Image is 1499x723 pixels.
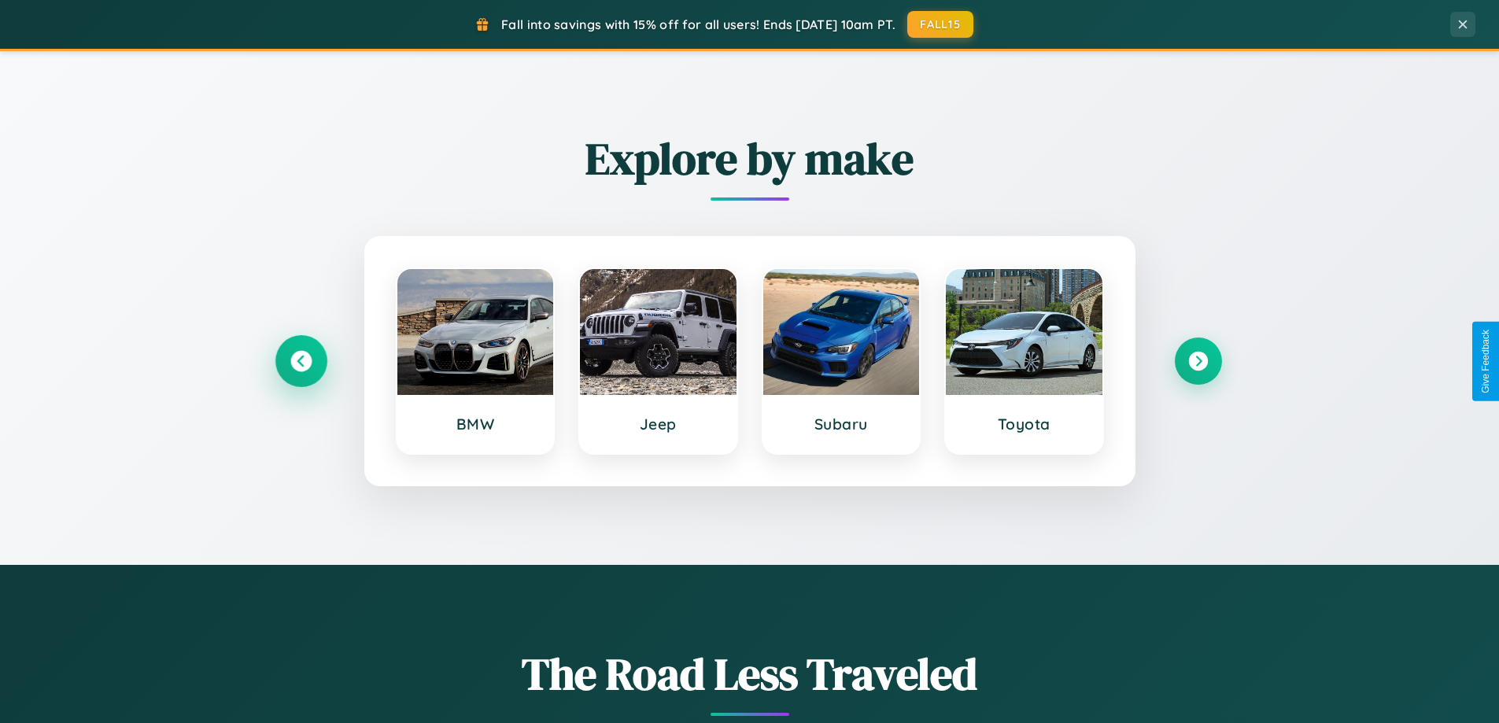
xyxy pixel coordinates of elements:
[413,415,538,433] h3: BMW
[501,17,895,32] span: Fall into savings with 15% off for all users! Ends [DATE] 10am PT.
[779,415,904,433] h3: Subaru
[1480,330,1491,393] div: Give Feedback
[962,415,1087,433] h3: Toyota
[278,644,1222,704] h1: The Road Less Traveled
[278,128,1222,189] h2: Explore by make
[596,415,721,433] h3: Jeep
[907,11,973,38] button: FALL15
